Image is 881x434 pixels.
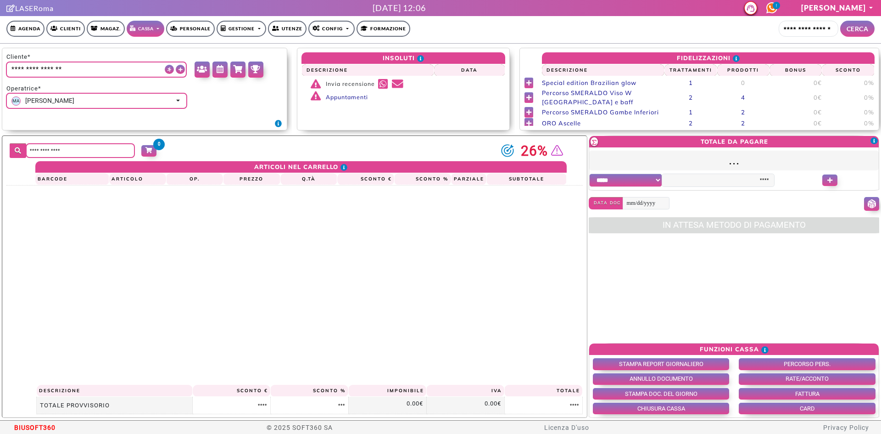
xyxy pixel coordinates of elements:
a: Magaz. [87,21,125,37]
span: 0% [864,108,874,116]
span: Data doc [589,197,623,209]
th: Totale [504,385,582,397]
span: Cliente* [6,52,31,62]
th: Articolo [109,173,166,185]
img: monthGoal [501,144,514,158]
th: Prodotti [717,64,769,76]
a: Invia recensione tramite <b>Whatsapp</b> [378,79,389,90]
span: 2 [689,94,693,101]
th: Descrizione [301,64,434,76]
th: Subtotale [486,173,566,185]
input: Cerca cliente... [779,21,838,37]
th: Trattamenti [664,64,717,76]
div: TOTALE DA PAGARE [701,137,768,147]
th: INSOLUTI [301,52,505,64]
th: Sconto [822,64,875,76]
a: Vai ad <b>acquisti cliente</b> [230,62,245,78]
a: Invia recensione tramite <b>Email</b> [392,79,404,90]
span: 0€ [814,108,822,116]
a: Personale [166,21,215,37]
th: Data [434,64,505,76]
label: ... [589,151,879,170]
i: Invia recensione [311,79,325,89]
button: MAMelissa Augimeri [6,93,188,109]
button: Crea <b>Contatto rapido</b> [176,65,185,74]
span: 2 [741,119,745,127]
span: 0€ [814,119,822,127]
span: Percorso SMERALDO Gambe Inferiori [542,108,659,116]
span: 0€ [814,79,822,86]
div: Il valore del carrello senza sconti è di 0.00€ [591,137,598,147]
span: 0 [741,79,745,86]
span: Percorso SMERALDO Viso W [GEOGRAPHIC_DATA] e baff [542,89,633,106]
span: ORO Ascelle [542,119,581,127]
button: FATTURA [739,388,875,400]
button: CERCA [840,21,875,37]
th: Sconto € [193,385,271,397]
th: Sconto € [337,173,394,185]
span: 0% [864,119,874,127]
span: 26% [521,141,548,161]
button: STAMPA DOC. DEL GIORNO [593,388,729,400]
th: ARTICOLI NEL CARRELLO [35,161,567,173]
a: Clicca per andare alla pagina di firmaLASERoma [6,4,54,12]
a: Clienti [46,21,85,37]
span: 2 [689,119,693,127]
button: CARD [739,403,875,414]
button: 0 [141,145,156,157]
th: Funzioni Cassa [589,344,879,355]
th: Sconto % [394,173,451,185]
a: Vai ad <b>appuntamenti cliente</b> [212,62,228,78]
th: Prezzo [223,173,280,185]
a: Formazione [357,21,410,37]
button: Modifica codice lotteria [864,197,879,211]
th: TOTALE PROVVISORIO [37,397,193,414]
a: Privacy Policy [823,424,869,431]
a: Licenza D'uso [544,424,589,431]
th: IVA [426,385,504,397]
a: [PERSON_NAME] [801,3,875,12]
span: 4 [741,94,745,101]
button: Utilizza nel carrello [524,78,533,88]
span: MA [11,96,21,106]
a: Agenda [6,21,45,37]
th: Barcode [35,173,109,185]
th: Q.tà [280,173,337,185]
button: Utilizza nel carrello [524,118,533,129]
label: 0.00€ [485,399,501,408]
label: 0.00€ [407,399,423,408]
span: Special edition Brazilian glow [542,79,636,86]
button: STAMPA REPORT GIORNALIERO [593,358,729,370]
span: 1 [689,108,693,116]
th: Imponibile [348,385,426,397]
button: RATE/ACCONTO [739,373,875,385]
a: Vedi maggiori dettagli [551,144,563,158]
button: Utilizza nel carrello [524,92,533,103]
th: Descrizione [542,64,664,76]
span: 1 [689,79,693,86]
th: Descrizione [37,385,193,397]
div: Invia recensione [311,78,434,90]
th: Sconto % [270,385,348,397]
a: Utenze [268,21,307,37]
th: FIDELIZZAZIONI [542,52,875,64]
span: [PERSON_NAME] [25,96,74,106]
th: Bonus [769,64,822,76]
span: Appuntamenti [326,94,368,101]
div: [DATE] 12:06 [373,2,426,14]
i: Clicca per andare alla pagina di firma [6,5,15,12]
a: Gestione [217,21,267,37]
th: Op. [166,173,223,185]
span: Operatrice* [6,84,188,93]
a: <b>Punti cliente</b> [248,62,263,78]
button: CHIUSURA CASSA [593,403,729,414]
button: PERCORSO PERS. [739,358,875,370]
span: 0% [864,94,874,101]
i: Attenzione: <b>1 trattamento non pagato</b> [311,91,325,101]
a: Cassa [127,21,164,37]
span: 2 [741,108,745,116]
span: 0 [153,139,165,150]
a: Config [308,21,355,37]
span: 0% [864,79,874,86]
button: Usa cliente di <b>passaggio</b> [165,65,174,74]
